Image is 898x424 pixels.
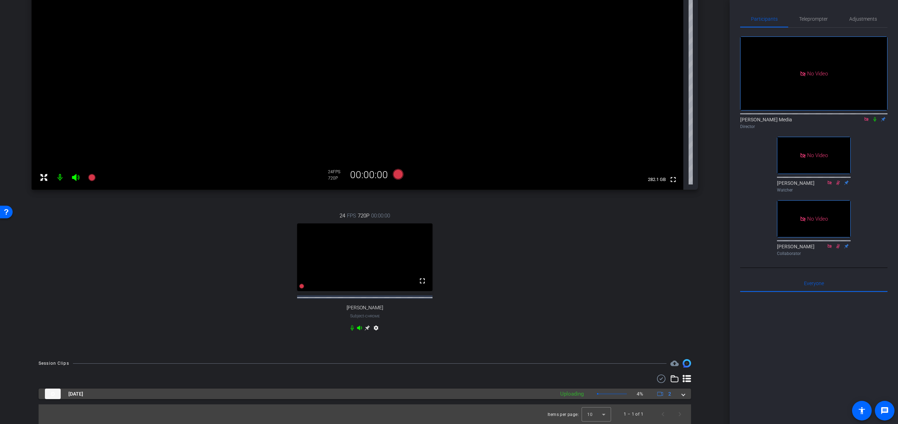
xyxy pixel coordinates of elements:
span: FPS [333,169,340,174]
img: thumb-nail [45,389,61,399]
span: [DATE] [68,390,83,398]
span: No Video [807,152,828,159]
div: 24 [328,169,346,175]
span: Destinations for your clips [670,359,679,368]
mat-icon: accessibility [858,406,866,415]
div: [PERSON_NAME] [777,180,851,193]
mat-icon: settings [372,325,380,334]
mat-icon: fullscreen [669,175,677,184]
span: Adjustments [849,16,877,21]
span: FPS [347,212,356,220]
div: Items per page: [548,411,579,418]
div: Director [740,123,887,130]
mat-icon: message [880,406,889,415]
button: Next page [671,406,688,423]
span: Chrome [365,314,380,318]
span: - [364,314,365,318]
span: 00:00:00 [371,212,390,220]
span: 24 [340,212,345,220]
mat-icon: fullscreen [418,277,427,285]
span: Teleprompter [799,16,828,21]
div: [PERSON_NAME] [777,243,851,257]
span: Everyone [804,281,824,286]
div: Session Clips [39,360,69,367]
span: 282.1 GB [645,175,668,184]
div: Watcher [777,187,851,193]
span: No Video [807,70,828,76]
div: [PERSON_NAME] Media [740,116,887,130]
span: No Video [807,215,828,222]
span: Subject [350,313,380,319]
img: Session clips [683,359,691,368]
span: Participants [751,16,778,21]
div: 1 – 1 of 1 [624,411,643,418]
span: [PERSON_NAME] [347,305,383,311]
p: 4% [637,390,643,398]
mat-icon: cloud_upload [670,359,679,368]
div: 720P [328,175,346,181]
div: 00:00:00 [346,169,393,181]
span: 2 [668,390,671,398]
mat-expansion-panel-header: thumb-nail[DATE]Uploading4%2 [39,389,691,399]
div: Collaborator [777,250,851,257]
span: 720P [358,212,369,220]
div: Uploading [557,390,587,398]
button: Previous page [655,406,671,423]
